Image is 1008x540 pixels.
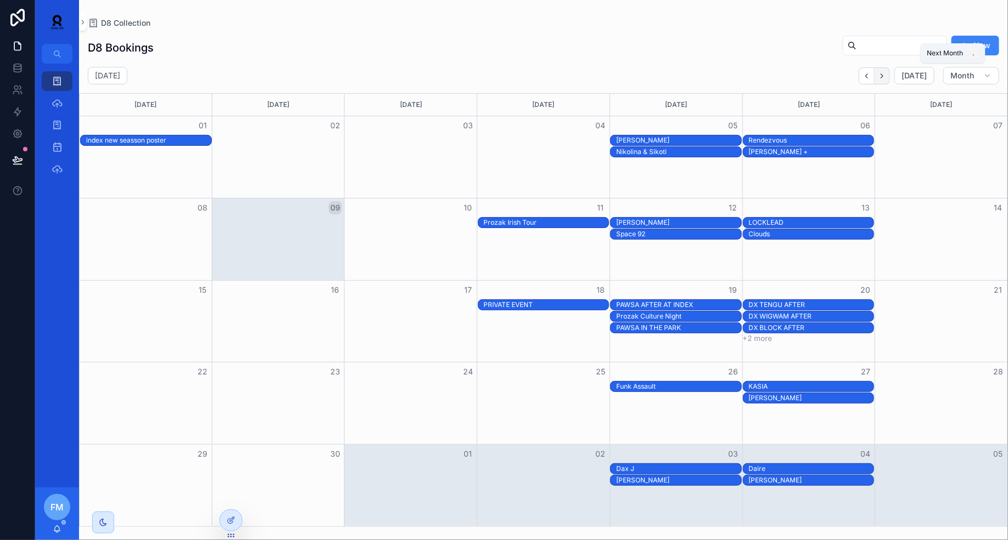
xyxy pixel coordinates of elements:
[859,365,872,378] button: 27
[749,382,874,391] div: KASIA
[329,447,342,461] button: 30
[727,283,740,297] button: 19
[727,447,740,461] button: 03
[859,201,872,214] button: 13
[35,64,79,193] div: scrollable content
[727,365,740,378] button: 26
[616,136,741,145] div: [PERSON_NAME]
[749,475,874,485] div: Yousuke Yukimatsu
[484,218,609,227] div: Prozak Irish Tour
[88,18,150,29] a: D8 Collection
[484,218,609,228] div: Prozak Irish Tour
[749,300,874,310] div: DX TENGU AFTER
[749,394,874,402] div: [PERSON_NAME]
[749,136,874,145] div: Rendezvous
[79,93,1008,527] div: Month View
[894,67,934,84] button: [DATE]
[461,447,475,461] button: 01
[875,67,890,84] button: Next
[969,49,978,58] span: .
[992,365,1005,378] button: 28
[461,119,475,132] button: 03
[859,67,875,84] button: Back
[86,136,211,145] div: index new seasson poster
[927,49,964,58] span: Next Month
[616,218,741,227] div: [PERSON_NAME]
[616,323,741,332] div: PAWSA IN THE PARK
[616,218,741,228] div: SOSA
[616,382,741,391] div: Funk Assault
[86,135,211,145] div: index new seasson poster
[214,94,343,116] div: [DATE]
[745,94,874,116] div: [DATE]
[749,230,874,238] div: Clouds
[727,201,740,214] button: 12
[616,147,741,156] div: Nikolina & Sikoti
[749,476,874,485] div: [PERSON_NAME]
[616,312,741,321] div: Prozak Culture Night
[992,447,1005,461] button: 05
[196,201,210,214] button: 08
[50,501,64,514] span: FM
[749,229,874,239] div: Clouds
[950,71,975,81] span: Month
[616,464,741,473] div: Dax J
[749,464,874,473] div: Daire
[749,147,874,157] div: Omar +
[329,283,342,297] button: 16
[616,475,741,485] div: Paul Van Dyk
[346,94,475,116] div: [DATE]
[859,119,872,132] button: 06
[616,323,741,333] div: PAWSA IN THE PARK
[81,94,210,116] div: [DATE]
[616,135,741,145] div: Fatima Hajji
[992,283,1005,297] button: 21
[749,323,874,332] div: DX BLOCK AFTER
[461,365,475,378] button: 24
[594,447,607,461] button: 02
[461,201,475,214] button: 10
[749,311,874,321] div: DX WIGWAM AFTER
[196,283,210,297] button: 15
[749,323,874,333] div: DX BLOCK AFTER
[616,229,741,239] div: Space 92
[484,300,609,309] div: PRIVATE EVENT
[749,464,874,474] div: Daire
[594,201,607,214] button: 11
[859,283,872,297] button: 20
[992,119,1005,132] button: 07
[749,147,874,156] div: [PERSON_NAME] +
[616,147,741,157] div: Nikolina & Sikoti
[594,119,607,132] button: 04
[329,365,342,378] button: 23
[727,119,740,132] button: 05
[612,94,741,116] div: [DATE]
[484,300,609,310] div: PRIVATE EVENT
[943,67,999,84] button: Month
[749,218,874,228] div: LOCKLEAD
[101,18,150,29] span: D8 Collection
[859,447,872,461] button: 04
[877,94,1006,116] div: [DATE]
[479,94,608,116] div: [DATE]
[749,218,874,227] div: LOCKLEAD
[743,334,773,343] button: +2 more
[461,283,475,297] button: 17
[329,119,342,132] button: 02
[95,70,120,81] h2: [DATE]
[616,230,741,238] div: Space 92
[992,201,1005,214] button: 14
[594,365,607,378] button: 25
[616,382,741,391] div: Funk Assault
[616,300,741,309] div: PAWSA AFTER AT INDEX
[616,300,741,310] div: PAWSA AFTER AT INDEX
[951,36,999,55] button: New
[749,393,874,403] div: Dom Whiting
[88,40,154,55] h1: D8 Bookings
[44,13,70,31] img: App logo
[196,119,210,132] button: 01
[749,300,874,309] div: DX TENGU AFTER
[329,201,342,214] button: 09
